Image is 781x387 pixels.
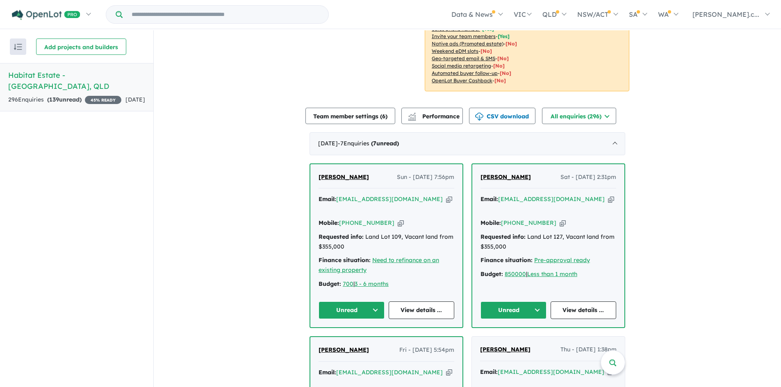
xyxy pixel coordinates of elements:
strong: Requested info: [319,233,364,240]
u: Geo-targeted email & SMS [432,55,495,61]
strong: Budget: [480,270,503,278]
u: Invite your team members [432,33,496,39]
a: [PERSON_NAME] [480,172,531,182]
a: View details ... [551,301,617,319]
span: [No] [505,41,517,47]
span: [No] [500,70,511,76]
span: - 7 Enquir ies [338,140,399,147]
div: | [480,269,616,279]
button: CSV download [469,108,535,124]
strong: Email: [319,369,336,376]
a: [PERSON_NAME] [319,345,369,355]
span: [No] [493,63,505,69]
strong: ( unread) [47,96,82,103]
span: Sat - [DATE] 2:31pm [560,172,616,182]
button: Team member settings (6) [305,108,395,124]
span: 7 [373,140,376,147]
strong: Mobile: [480,219,501,226]
span: [No] [494,77,506,84]
a: [PERSON_NAME] [480,345,531,355]
strong: Email: [480,195,498,203]
a: [PHONE_NUMBER] [501,219,556,226]
button: Copy [446,195,452,204]
a: 3 - 6 months [355,280,389,287]
u: Automated buyer follow-up [432,70,498,76]
div: Land Lot 109, Vacant land from $355,000 [319,232,454,252]
h5: Habitat Estate - [GEOGRAPHIC_DATA] , QLD [8,70,145,92]
button: All enquiries (296) [542,108,616,124]
a: [EMAIL_ADDRESS][DOMAIN_NAME] [336,369,443,376]
img: line-chart.svg [408,113,416,117]
div: | [319,279,454,289]
span: [ Yes ] [482,26,494,32]
a: 850000 [505,270,526,278]
a: [EMAIL_ADDRESS][DOMAIN_NAME] [336,195,443,203]
strong: Finance situation: [480,256,533,264]
span: [No] [497,55,509,61]
a: [EMAIL_ADDRESS][DOMAIN_NAME] [498,195,605,203]
img: bar-chart.svg [408,115,416,120]
button: Copy [398,219,404,227]
span: [No] [480,48,492,54]
span: Performance [409,113,460,120]
div: 296 Enquir ies [8,95,121,105]
button: Copy [560,219,566,227]
button: Unread [480,301,546,319]
button: Add projects and builders [36,38,126,55]
span: Sun - [DATE] 7:56pm [397,172,454,182]
div: [DATE] [310,132,625,155]
input: Try estate name, suburb, builder or developer [124,6,327,23]
a: View details ... [389,301,455,319]
span: [PERSON_NAME] [319,346,369,353]
strong: Email: [480,368,498,376]
span: [PERSON_NAME] [480,346,531,353]
strong: Requested info: [480,233,526,240]
u: Sales phone number [432,26,480,32]
img: sort.svg [14,44,22,50]
span: 45 % READY [85,96,121,104]
a: 700 [343,280,353,287]
a: [PHONE_NUMBER] [339,219,394,226]
span: [DATE] [125,96,145,103]
strong: Mobile: [319,219,339,226]
span: [PERSON_NAME].c... [692,10,759,18]
button: Copy [608,195,614,204]
button: Copy [446,368,452,377]
u: Native ads (Promoted estate) [432,41,503,47]
u: Social media retargeting [432,63,491,69]
strong: Budget: [319,280,341,287]
button: Unread [319,301,385,319]
u: Weekend eDM slots [432,48,478,54]
span: [PERSON_NAME] [319,173,369,181]
span: 139 [49,96,59,103]
a: [PERSON_NAME] [319,172,369,182]
span: [PERSON_NAME] [480,173,531,181]
strong: Finance situation: [319,256,371,264]
a: Need to refinance on an existing property [319,256,439,274]
a: Less than 1 month [527,270,577,278]
span: Thu - [DATE] 1:38pm [560,345,617,355]
img: download icon [475,113,483,121]
a: Pre-approval ready [534,256,590,264]
button: Performance [401,108,463,124]
span: [ Yes ] [498,33,510,39]
u: OpenLot Buyer Cashback [432,77,492,84]
a: [EMAIL_ADDRESS][DOMAIN_NAME] [498,368,604,376]
div: Land Lot 127, Vacant land from $355,000 [480,232,616,252]
strong: Email: [319,195,336,203]
span: 6 [382,113,385,120]
span: Fri - [DATE] 5:54pm [399,345,454,355]
strong: ( unread) [371,140,399,147]
img: Openlot PRO Logo White [12,10,80,20]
